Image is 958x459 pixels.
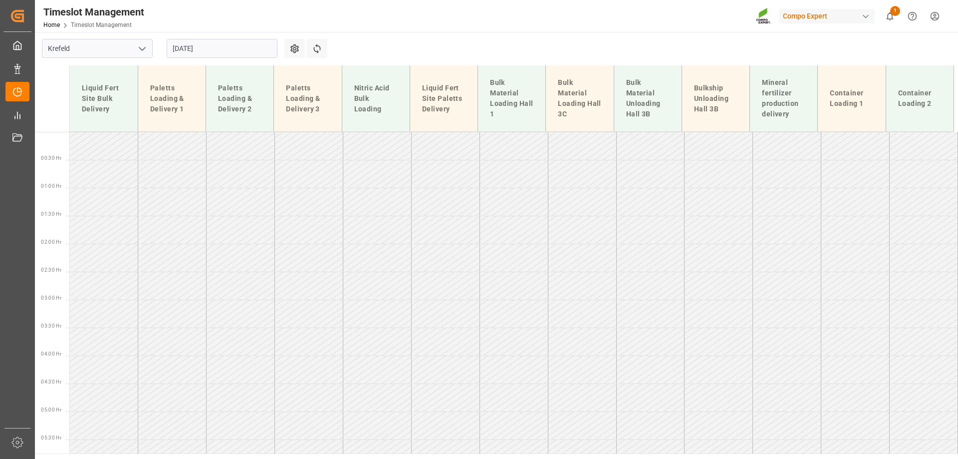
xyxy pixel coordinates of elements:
[134,41,149,56] button: open menu
[41,267,61,273] span: 02:30 Hr
[41,211,61,217] span: 01:30 Hr
[350,79,402,118] div: Nitric Acid Bulk Loading
[418,79,470,118] div: Liquid Fert Site Paletts Delivery
[901,5,924,27] button: Help Center
[758,73,809,123] div: Mineral fertilizer production delivery
[41,323,61,329] span: 03:30 Hr
[41,155,61,161] span: 00:30 Hr
[41,295,61,301] span: 03:00 Hr
[690,79,741,118] div: Bulkship Unloading Hall 3B
[167,39,277,58] input: DD.MM.YYYY
[622,73,674,123] div: Bulk Material Unloading Hall 3B
[41,183,61,189] span: 01:00 Hr
[78,79,130,118] div: Liquid Fert Site Bulk Delivery
[890,6,900,16] span: 1
[41,407,61,413] span: 05:00 Hr
[779,9,875,23] div: Compo Expert
[214,79,265,118] div: Paletts Loading & Delivery 2
[146,79,198,118] div: Paletts Loading & Delivery 1
[826,84,877,113] div: Container Loading 1
[41,435,61,441] span: 05:30 Hr
[42,39,153,58] input: Type to search/select
[779,6,879,25] button: Compo Expert
[41,239,61,245] span: 02:00 Hr
[43,21,60,28] a: Home
[554,73,605,123] div: Bulk Material Loading Hall 3C
[282,79,333,118] div: Paletts Loading & Delivery 3
[41,351,61,357] span: 04:00 Hr
[486,73,537,123] div: Bulk Material Loading Hall 1
[894,84,946,113] div: Container Loading 2
[41,379,61,385] span: 04:30 Hr
[756,7,772,25] img: Screenshot%202023-09-29%20at%2010.02.21.png_1712312052.png
[879,5,901,27] button: show 1 new notifications
[43,4,144,19] div: Timeslot Management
